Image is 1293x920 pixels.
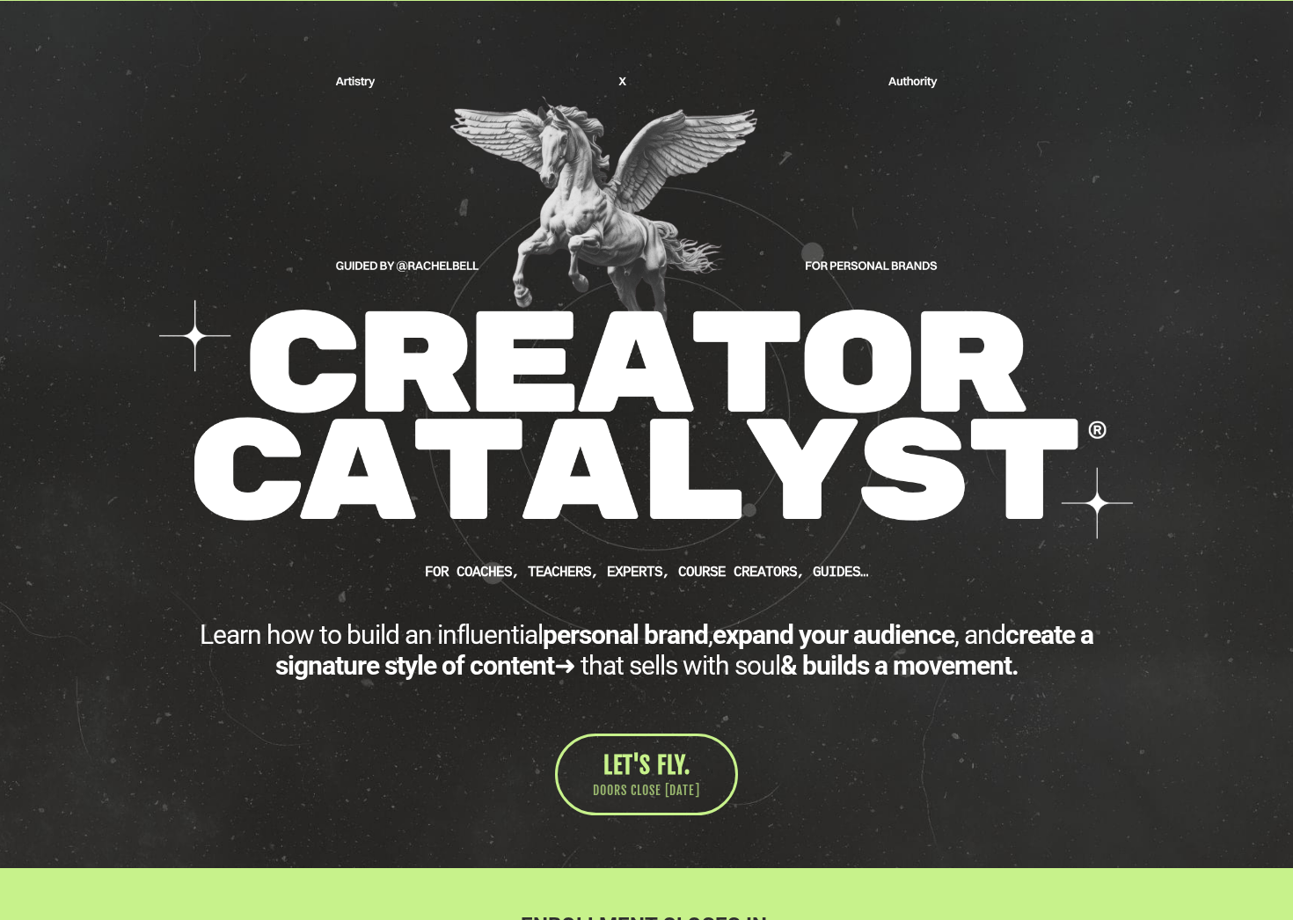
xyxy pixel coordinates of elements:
[543,619,708,650] b: personal brand
[780,650,1019,681] b: & builds a movement.
[712,619,954,650] b: expand your audience
[163,619,1130,681] div: Learn how to build an influential , , and ➜ that sells with soul
[603,751,690,779] span: LET'S FLY.
[275,619,1094,681] b: create a signature style of content
[593,782,700,800] span: DOORS CLOSE [DATE]
[425,564,868,580] b: FOR Coaches, teachers, experts, course creators, guides…
[555,734,738,815] a: LET'S FLY. DOORS CLOSE [DATE]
